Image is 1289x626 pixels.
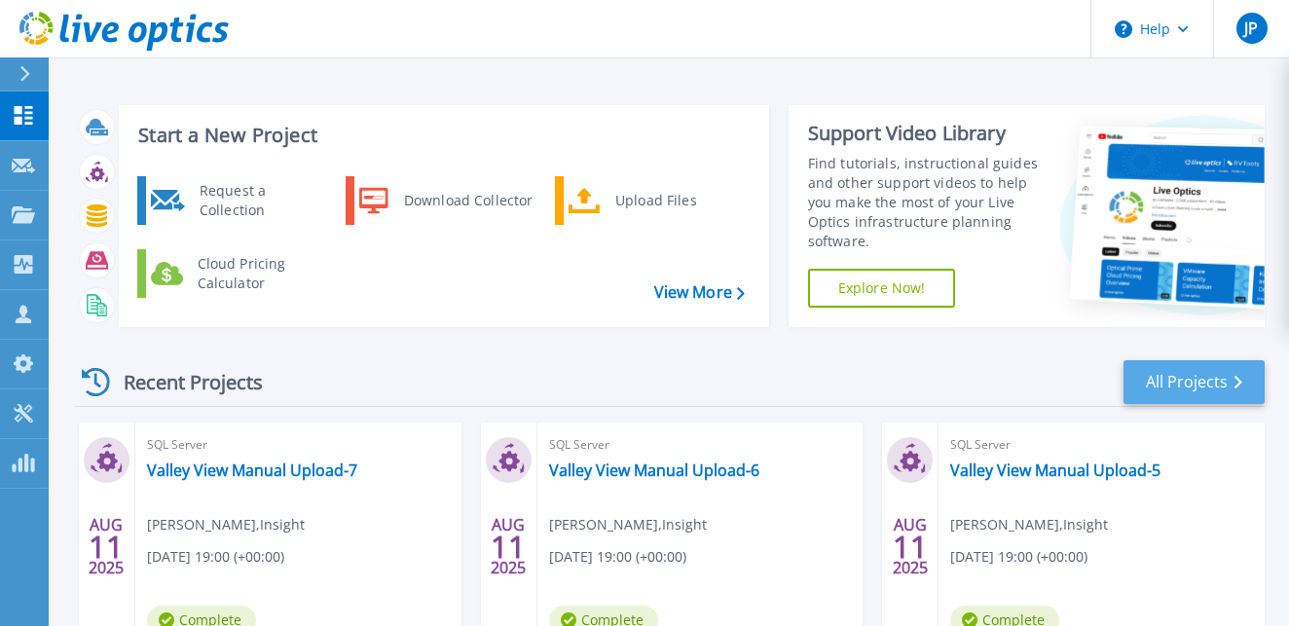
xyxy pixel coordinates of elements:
[89,538,124,555] span: 11
[606,181,750,220] div: Upload Files
[346,176,545,225] a: Download Collector
[490,511,527,582] div: AUG 2025
[491,538,526,555] span: 11
[137,176,337,225] a: Request a Collection
[188,254,332,293] div: Cloud Pricing Calculator
[147,434,450,456] span: SQL Server
[808,269,956,308] a: Explore Now!
[1244,20,1258,36] span: JP
[950,434,1253,456] span: SQL Server
[1123,360,1265,404] a: All Projects
[808,154,1045,251] div: Find tutorials, instructional guides and other support videos to help you make the most of your L...
[394,181,541,220] div: Download Collector
[549,514,707,535] span: [PERSON_NAME] , Insight
[75,358,289,406] div: Recent Projects
[147,514,305,535] span: [PERSON_NAME] , Insight
[138,125,744,146] h3: Start a New Project
[950,514,1108,535] span: [PERSON_NAME] , Insight
[88,511,125,582] div: AUG 2025
[893,538,928,555] span: 11
[555,176,755,225] a: Upload Files
[190,181,332,220] div: Request a Collection
[147,546,284,568] span: [DATE] 19:00 (+00:00)
[549,460,759,480] a: Valley View Manual Upload-6
[137,249,337,298] a: Cloud Pricing Calculator
[808,121,1045,146] div: Support Video Library
[549,546,686,568] span: [DATE] 19:00 (+00:00)
[549,434,852,456] span: SQL Server
[892,511,929,582] div: AUG 2025
[147,460,357,480] a: Valley View Manual Upload-7
[654,283,745,302] a: View More
[950,460,1160,480] a: Valley View Manual Upload-5
[950,546,1087,568] span: [DATE] 19:00 (+00:00)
